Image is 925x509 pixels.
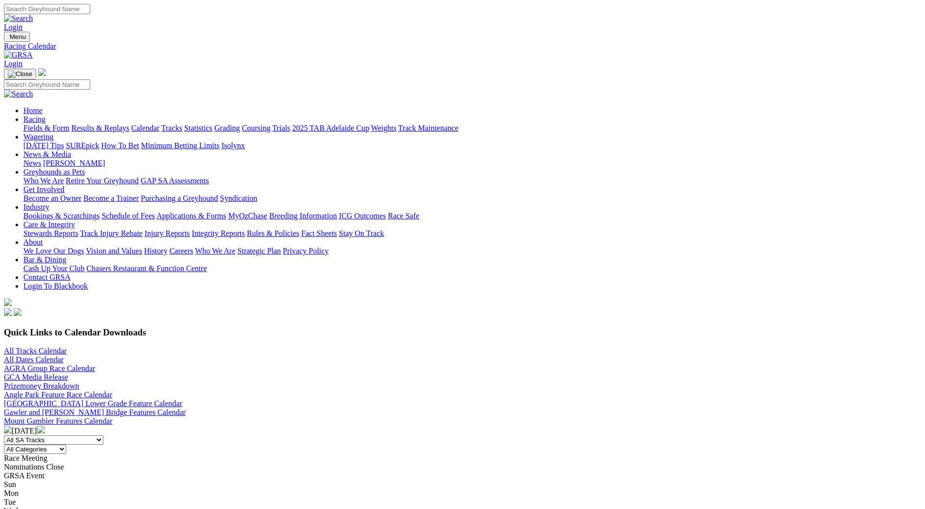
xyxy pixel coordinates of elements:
[371,124,396,132] a: Weights
[398,124,458,132] a: Track Maintenance
[4,347,67,355] a: All Tracks Calendar
[339,212,386,220] a: ICG Outcomes
[228,212,267,220] a: MyOzChase
[141,176,209,185] a: GAP SA Assessments
[4,355,64,364] a: All Dates Calendar
[23,168,85,176] a: Greyhounds as Pets
[141,141,219,150] a: Minimum Betting Limits
[101,212,155,220] a: Schedule of Fees
[4,480,921,489] div: Sun
[66,176,139,185] a: Retire Your Greyhound
[4,90,33,98] img: Search
[272,124,290,132] a: Trials
[4,23,22,31] a: Login
[4,364,95,372] a: AGRA Group Race Calendar
[4,79,90,90] input: Search
[144,229,190,237] a: Injury Reports
[237,247,281,255] a: Strategic Plan
[23,203,49,211] a: Industry
[23,185,64,194] a: Get Involved
[4,454,921,463] div: Race Meeting
[86,264,207,273] a: Chasers Restaurant & Function Centre
[23,124,921,133] div: Racing
[220,194,257,202] a: Syndication
[4,408,186,416] a: Gawler and [PERSON_NAME] Bridge Features Calendar
[23,141,64,150] a: [DATE] Tips
[23,133,54,141] a: Wagering
[269,212,337,220] a: Breeding Information
[83,194,139,202] a: Become a Trainer
[215,124,240,132] a: Grading
[339,229,384,237] a: Stay On Track
[23,194,81,202] a: Become an Owner
[23,176,921,185] div: Greyhounds as Pets
[4,417,113,425] a: Mount Gambier Features Calendar
[23,229,78,237] a: Stewards Reports
[4,4,90,14] input: Search
[14,308,21,316] img: twitter.svg
[80,229,142,237] a: Track Injury Rebate
[23,264,84,273] a: Cash Up Your Club
[4,298,12,306] img: logo-grsa-white.png
[38,68,46,76] img: logo-grsa-white.png
[23,159,41,167] a: News
[195,247,236,255] a: Who We Are
[4,463,921,471] div: Nominations Close
[66,141,99,150] a: SUREpick
[23,115,45,123] a: Racing
[292,124,369,132] a: 2025 TAB Adelaide Cup
[161,124,182,132] a: Tracks
[23,229,921,238] div: Care & Integrity
[23,194,921,203] div: Get Involved
[4,426,12,433] img: chevron-left-pager-white.svg
[4,32,30,42] button: Toggle navigation
[37,426,45,433] img: chevron-right-pager-white.svg
[169,247,193,255] a: Careers
[4,373,68,381] a: GCA Media Release
[86,247,142,255] a: Vision and Values
[4,327,921,338] h3: Quick Links to Calendar Downloads
[4,498,921,507] div: Tue
[10,33,26,40] span: Menu
[23,150,71,158] a: News & Media
[23,247,84,255] a: We Love Our Dogs
[4,42,921,51] a: Racing Calendar
[184,124,213,132] a: Statistics
[141,194,218,202] a: Purchasing a Greyhound
[23,176,64,185] a: Who We Are
[144,247,167,255] a: History
[4,14,33,23] img: Search
[4,391,112,399] a: Angle Park Feature Race Calendar
[23,220,75,229] a: Care & Integrity
[23,282,88,290] a: Login To Blackbook
[4,51,33,59] img: GRSA
[8,70,32,78] img: Close
[23,247,921,255] div: About
[283,247,329,255] a: Privacy Policy
[71,124,129,132] a: Results & Replays
[23,212,921,220] div: Industry
[43,159,105,167] a: [PERSON_NAME]
[131,124,159,132] a: Calendar
[23,212,99,220] a: Bookings & Scratchings
[221,141,245,150] a: Isolynx
[4,308,12,316] img: facebook.svg
[4,382,79,390] a: Prizemoney Breakdown
[23,141,921,150] div: Wagering
[23,255,66,264] a: Bar & Dining
[4,69,36,79] button: Toggle navigation
[101,141,139,150] a: How To Bet
[4,426,921,435] div: [DATE]
[301,229,337,237] a: Fact Sheets
[157,212,226,220] a: Applications & Forms
[242,124,271,132] a: Coursing
[23,106,42,115] a: Home
[192,229,245,237] a: Integrity Reports
[4,489,921,498] div: Mon
[23,264,921,273] div: Bar & Dining
[4,471,921,480] div: GRSA Event
[247,229,299,237] a: Rules & Policies
[388,212,419,220] a: Race Safe
[23,124,69,132] a: Fields & Form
